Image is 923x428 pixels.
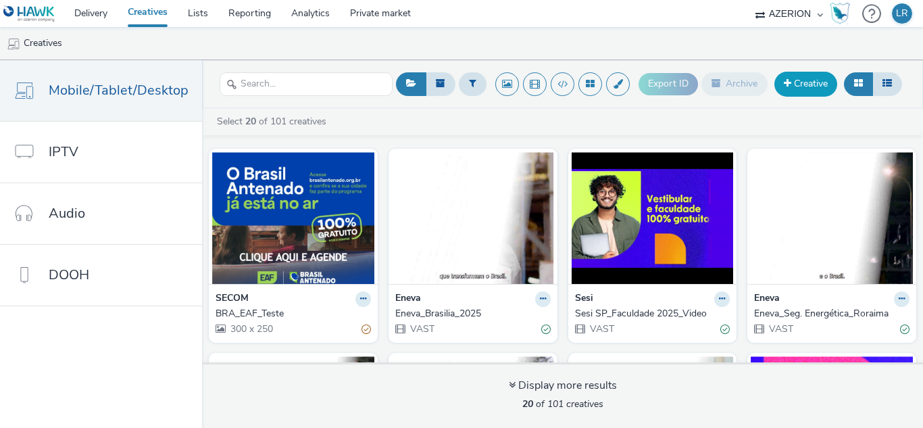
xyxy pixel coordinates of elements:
span: Mobile/Tablet/Desktop [49,80,189,100]
img: Eneva_Brasilia_2025 visual [392,152,554,284]
div: Eneva_Brasilia_2025 [395,307,545,320]
div: Display more results [509,378,617,394]
a: Eneva_Seg. Energética_Roraima [754,307,909,320]
a: Eneva_Brasilia_2025 [395,307,551,320]
img: Hawk Academy [830,3,850,24]
a: Creative [774,72,837,96]
a: Select of 101 creatives [216,115,332,128]
a: Sesi SP_Faculdade 2025_Video [575,307,730,320]
strong: Eneva [754,291,780,307]
a: Hawk Academy [830,3,855,24]
div: Valid [541,322,551,336]
strong: 20 [522,398,533,410]
button: Archive [701,72,768,95]
img: Sesi SP_Faculdade 2025_Video visual [572,152,734,284]
div: Partially valid [361,322,371,336]
img: Eneva_Seg. Energética_Roraima visual [751,152,913,284]
div: LR [896,3,908,24]
strong: Sesi [575,291,593,307]
strong: Eneva [395,291,421,307]
div: Eneva_Seg. Energética_Roraima [754,307,904,320]
span: Audio [49,204,85,223]
img: BRA_EAF_Teste visual [212,152,374,284]
span: VAST [589,323,614,335]
img: mobile [7,37,20,51]
div: Sesi SP_Faculdade 2025_Video [575,307,725,320]
div: Valid [720,322,730,336]
span: VAST [768,323,793,335]
span: of 101 creatives [522,398,603,410]
strong: 20 [245,115,256,128]
img: undefined Logo [3,5,55,22]
span: VAST [409,323,434,335]
button: Grid [844,72,873,95]
a: BRA_EAF_Teste [216,307,371,320]
strong: SECOM [216,291,249,307]
span: 300 x 250 [229,323,273,335]
span: IPTV [49,142,78,162]
button: Table [872,72,902,95]
span: DOOH [49,265,89,285]
div: Valid [900,322,909,336]
div: BRA_EAF_Teste [216,307,366,320]
button: Export ID [639,73,698,95]
input: Search... [220,72,393,96]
